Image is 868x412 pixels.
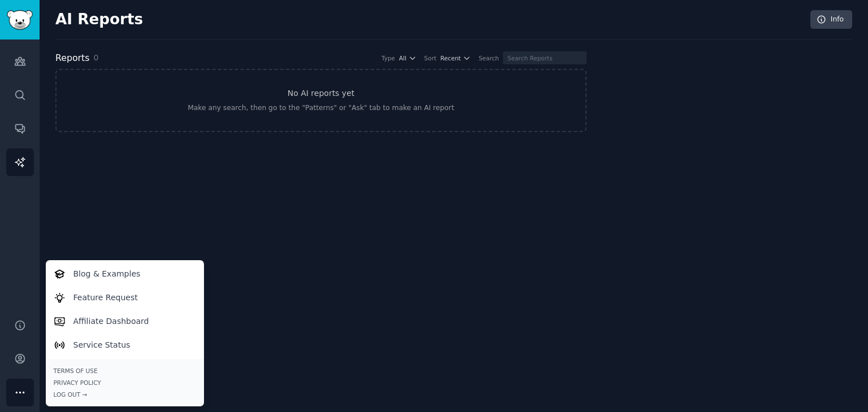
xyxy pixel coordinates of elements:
a: Affiliate Dashboard [47,309,202,333]
button: All [399,54,416,62]
input: Search Reports [503,51,587,64]
button: Recent [440,54,471,62]
div: Log Out → [54,391,196,398]
span: 0 [93,53,98,62]
div: Sort [424,54,437,62]
span: Recent [440,54,461,62]
h2: AI Reports [55,11,143,29]
img: GummySearch logo [7,10,33,30]
p: Service Status [73,339,131,351]
a: Feature Request [47,286,202,309]
p: Feature Request [73,292,138,304]
a: Privacy Policy [54,379,196,387]
p: Affiliate Dashboard [73,315,149,327]
a: Service Status [47,333,202,357]
div: Make any search, then go to the "Patterns" or "Ask" tab to make an AI report [188,103,454,113]
div: Type [381,54,395,62]
div: Search [479,54,499,62]
a: Info [810,10,852,29]
h3: No AI reports yet [288,87,355,99]
p: Blog & Examples [73,268,141,280]
h2: Reports [55,51,89,65]
a: Terms of Use [54,367,196,375]
a: Blog & Examples [47,262,202,286]
span: All [399,54,406,62]
a: No AI reports yetMake any search, then go to the "Patterns" or "Ask" tab to make an AI report [55,69,587,132]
